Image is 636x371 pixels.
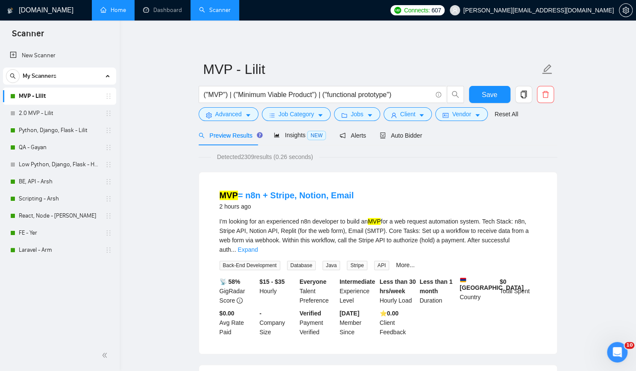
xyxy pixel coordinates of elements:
b: Intermediate [340,278,375,285]
span: user [452,7,458,13]
span: caret-down [317,112,323,118]
div: Payment Verified [298,309,338,337]
b: $15 - $35 [259,278,284,285]
a: QA - Gayan [19,139,100,156]
button: idcardVendorcaret-down [435,107,487,121]
a: Low Python, Django, Flask - Hayk [19,156,100,173]
div: I'm looking for an experienced n8n developer to build an for a web request automation system. Tec... [220,217,536,254]
span: Insights [274,132,326,138]
div: Company Size [258,309,298,337]
a: New Scanner [10,47,109,64]
span: Scanner [5,27,51,45]
a: Expand [237,246,258,253]
span: holder [105,230,112,236]
span: Alerts [340,132,366,139]
a: MVP - Lilit [19,88,100,105]
b: $0.00 [220,310,234,317]
div: Hourly [258,277,298,305]
b: ⭐️ 0.00 [380,310,399,317]
b: Less than 1 month [419,278,452,294]
button: userClientcaret-down [384,107,432,121]
b: $ 0 [500,278,507,285]
div: Total Spent [498,277,538,305]
span: user [391,112,397,118]
mark: MVP [220,191,238,200]
span: idcard [443,112,448,118]
div: Tooltip anchor [256,131,264,139]
span: Client [400,109,416,119]
a: 2.0 MVP - Lilit [19,105,100,122]
a: dashboardDashboard [143,6,182,14]
span: double-left [102,351,110,359]
button: barsJob Categorycaret-down [262,107,331,121]
div: Avg Rate Paid [218,309,258,337]
span: Java [322,261,340,270]
div: Member Since [338,309,378,337]
span: info-circle [436,92,441,97]
b: 📡 58% [220,278,240,285]
span: ... [231,246,236,253]
span: Back-End Development [220,261,280,270]
span: holder [105,110,112,117]
input: Search Freelance Jobs... [204,89,432,100]
span: holder [105,247,112,253]
a: FE - Yer [19,224,100,241]
input: Scanner name... [203,59,540,80]
span: folder [341,112,347,118]
span: 10 [624,342,634,349]
b: [GEOGRAPHIC_DATA] [460,277,524,291]
span: NEW [307,131,326,140]
a: MVP= n8n + Stripe, Notion, Email [220,191,354,200]
img: upwork-logo.png [394,7,401,14]
div: Duration [418,277,458,305]
div: Hourly Load [378,277,418,305]
span: holder [105,178,112,185]
button: setting [619,3,633,17]
span: caret-down [475,112,481,118]
span: setting [206,112,212,118]
span: copy [516,91,532,98]
span: Advanced [215,109,242,119]
span: delete [537,91,554,98]
span: Connects: [404,6,430,15]
span: My Scanners [23,68,56,85]
a: Python, Django, Flask - Lilit [19,122,100,139]
span: caret-down [419,112,425,118]
b: Everyone [299,278,326,285]
b: - [259,310,261,317]
iframe: Intercom live chat [607,342,627,362]
span: bars [269,112,275,118]
span: holder [105,93,112,100]
div: Client Feedback [378,309,418,337]
span: holder [105,161,112,168]
mark: MVP [368,218,381,225]
span: caret-down [245,112,251,118]
div: Talent Preference [298,277,338,305]
div: GigRadar Score [218,277,258,305]
button: settingAdvancedcaret-down [199,107,258,121]
button: search [447,86,464,103]
span: robot [380,132,386,138]
button: folderJobscaret-down [334,107,380,121]
span: Preview Results [199,132,260,139]
div: Country [458,277,498,305]
img: 🇦🇲 [460,277,466,283]
span: holder [105,127,112,134]
b: [DATE] [340,310,359,317]
span: holder [105,144,112,151]
div: Experience Level [338,277,378,305]
a: homeHome [100,6,126,14]
img: logo [7,4,13,18]
span: Database [287,261,316,270]
span: notification [340,132,346,138]
span: API [374,261,389,270]
span: search [199,132,205,138]
a: searchScanner [199,6,231,14]
li: My Scanners [3,68,116,259]
span: area-chart [274,132,280,138]
b: Verified [299,310,321,317]
a: Reset All [495,109,518,119]
span: setting [619,7,632,14]
button: search [6,69,20,83]
span: caret-down [367,112,373,118]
